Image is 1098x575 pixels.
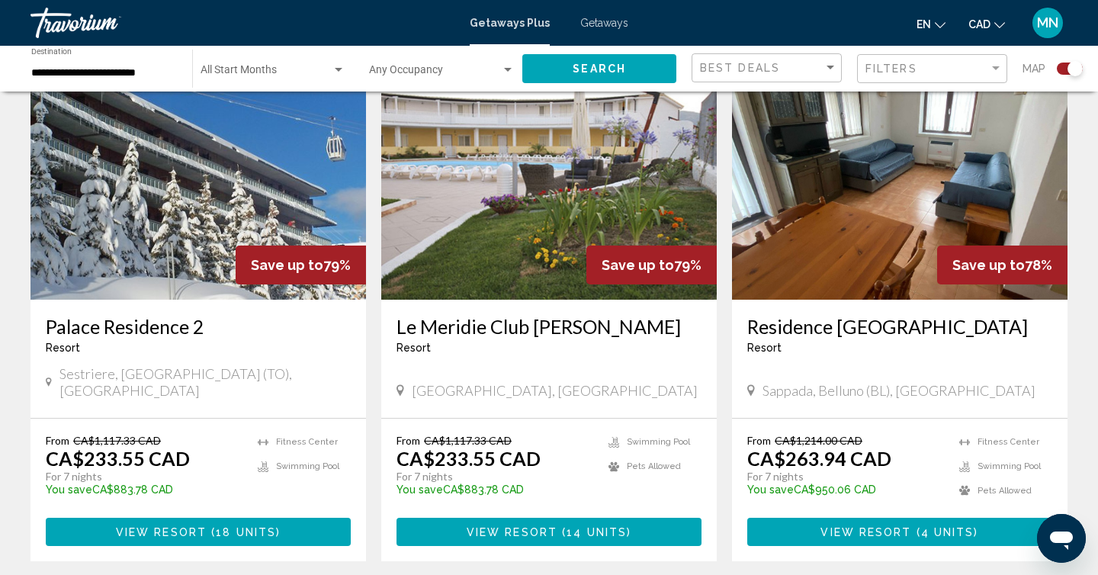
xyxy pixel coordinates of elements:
[627,461,681,471] span: Pets Allowed
[820,526,911,538] span: View Resort
[627,437,690,447] span: Swimming Pool
[396,518,701,546] button: View Resort(14 units)
[747,483,944,496] p: CA$950.06 CAD
[747,447,891,470] p: CA$263.94 CAD
[747,434,771,447] span: From
[978,486,1032,496] span: Pets Allowed
[30,8,454,38] a: Travorium
[1028,7,1067,39] button: User Menu
[236,246,366,284] div: 79%
[30,56,366,300] img: 1420E01L.jpg
[116,526,207,538] span: View Resort
[700,62,837,75] mat-select: Sort by
[1037,15,1058,31] span: MN
[968,18,990,31] span: CAD
[59,365,351,399] span: Sestriere, [GEOGRAPHIC_DATA] (TO), [GEOGRAPHIC_DATA]
[978,461,1041,471] span: Swimming Pool
[396,342,431,354] span: Resort
[470,17,550,29] a: Getaways Plus
[467,526,557,538] span: View Resort
[937,246,1067,284] div: 78%
[251,257,323,273] span: Save up to
[1023,58,1045,79] span: Map
[396,315,701,338] a: Le Meridie Club [PERSON_NAME]
[522,54,676,82] button: Search
[573,63,626,75] span: Search
[396,483,443,496] span: You save
[747,315,1052,338] a: Residence [GEOGRAPHIC_DATA]
[580,17,628,29] a: Getaways
[952,257,1025,273] span: Save up to
[700,62,780,74] span: Best Deals
[46,447,190,470] p: CA$233.55 CAD
[1037,514,1086,563] iframe: Button to launch messaging window
[207,526,281,538] span: ( )
[917,18,931,31] span: en
[216,526,276,538] span: 18 units
[732,56,1067,300] img: 2383I01X.jpg
[747,483,794,496] span: You save
[747,518,1052,546] button: View Resort(4 units)
[775,434,862,447] span: CA$1,214.00 CAD
[602,257,674,273] span: Save up to
[46,518,351,546] button: View Resort(18 units)
[968,13,1005,35] button: Change currency
[46,434,69,447] span: From
[73,434,161,447] span: CA$1,117.33 CAD
[46,315,351,338] a: Palace Residence 2
[46,470,242,483] p: For 7 nights
[424,434,512,447] span: CA$1,117.33 CAD
[586,246,717,284] div: 79%
[747,470,944,483] p: For 7 nights
[276,461,339,471] span: Swimming Pool
[396,447,541,470] p: CA$233.55 CAD
[276,437,338,447] span: Fitness Center
[46,483,242,496] p: CA$883.78 CAD
[381,56,717,300] img: DL75E01X.jpg
[396,470,593,483] p: For 7 nights
[978,437,1039,447] span: Fitness Center
[412,382,698,399] span: [GEOGRAPHIC_DATA], [GEOGRAPHIC_DATA]
[762,382,1035,399] span: Sappada, Belluno (BL), [GEOGRAPHIC_DATA]
[917,13,945,35] button: Change language
[46,342,80,354] span: Resort
[921,526,974,538] span: 4 units
[396,434,420,447] span: From
[567,526,627,538] span: 14 units
[46,483,92,496] span: You save
[857,53,1007,85] button: Filter
[747,342,782,354] span: Resort
[557,526,631,538] span: ( )
[865,63,917,75] span: Filters
[912,526,979,538] span: ( )
[396,483,593,496] p: CA$883.78 CAD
